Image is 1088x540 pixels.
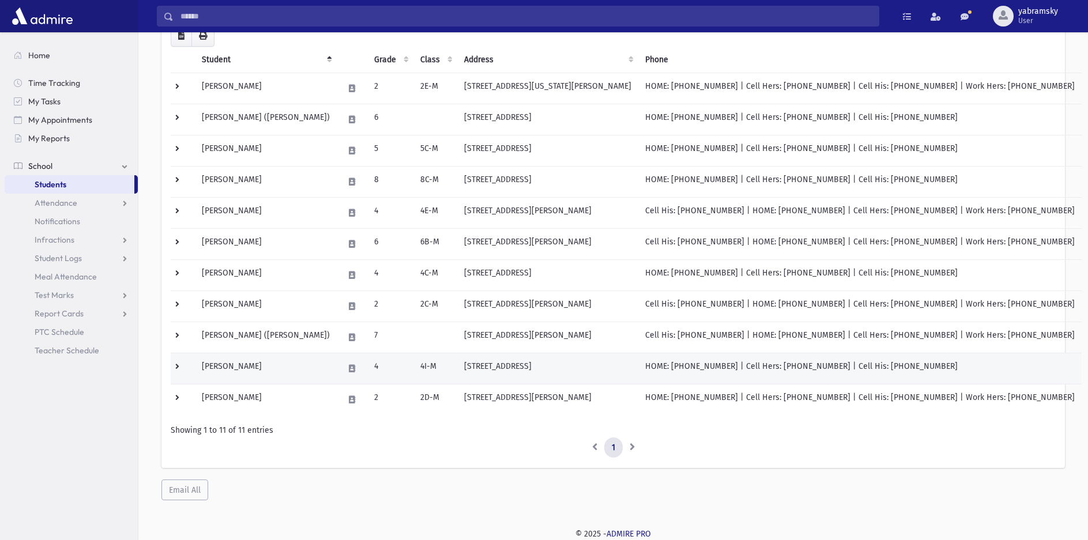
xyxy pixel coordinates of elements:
[604,437,623,458] a: 1
[195,353,337,384] td: [PERSON_NAME]
[638,104,1082,135] td: HOME: [PHONE_NUMBER] | Cell Hers: [PHONE_NUMBER] | Cell His: [PHONE_NUMBER]
[5,323,138,341] a: PTC Schedule
[5,286,138,304] a: Test Marks
[28,78,80,88] span: Time Tracking
[457,290,638,322] td: [STREET_ADDRESS][PERSON_NAME]
[638,384,1082,415] td: HOME: [PHONE_NUMBER] | Cell Hers: [PHONE_NUMBER] | Cell His: [PHONE_NUMBER] | Work Hers: [PHONE_N...
[195,259,337,290] td: [PERSON_NAME]
[35,327,84,337] span: PTC Schedule
[367,73,413,104] td: 2
[5,194,138,212] a: Attendance
[413,290,457,322] td: 2C-M
[28,115,92,125] span: My Appointments
[367,353,413,384] td: 4
[195,384,337,415] td: [PERSON_NAME]
[5,157,138,175] a: School
[161,479,208,500] button: Email All
[413,228,457,259] td: 6B-M
[5,212,138,231] a: Notifications
[367,259,413,290] td: 4
[191,26,214,47] button: Print
[5,46,138,65] a: Home
[607,529,651,539] a: ADMIRE PRO
[28,161,52,171] span: School
[413,197,457,228] td: 4E-M
[457,135,638,166] td: [STREET_ADDRESS]
[5,231,138,249] a: Infractions
[5,129,138,148] a: My Reports
[367,135,413,166] td: 5
[413,73,457,104] td: 2E-M
[367,166,413,197] td: 8
[367,228,413,259] td: 6
[195,322,337,353] td: [PERSON_NAME] ([PERSON_NAME])
[35,345,99,356] span: Teacher Schedule
[413,384,457,415] td: 2D-M
[28,96,61,107] span: My Tasks
[413,353,457,384] td: 4I-M
[457,259,638,290] td: [STREET_ADDRESS]
[28,50,50,61] span: Home
[157,528,1070,540] div: © 2025 -
[457,73,638,104] td: [STREET_ADDRESS][US_STATE][PERSON_NAME]
[35,179,66,190] span: Students
[367,384,413,415] td: 2
[171,424,1056,436] div: Showing 1 to 11 of 11 entries
[638,290,1082,322] td: Cell His: [PHONE_NUMBER] | HOME: [PHONE_NUMBER] | Cell Hers: [PHONE_NUMBER] | Work Hers: [PHONE_N...
[413,259,457,290] td: 4C-M
[457,384,638,415] td: [STREET_ADDRESS][PERSON_NAME]
[35,235,74,245] span: Infractions
[638,47,1082,73] th: Phone
[1018,7,1058,16] span: yabramsky
[367,290,413,322] td: 2
[638,259,1082,290] td: HOME: [PHONE_NUMBER] | Cell Hers: [PHONE_NUMBER] | Cell His: [PHONE_NUMBER]
[413,135,457,166] td: 5C-M
[413,47,457,73] th: Class: activate to sort column ascending
[638,228,1082,259] td: Cell His: [PHONE_NUMBER] | HOME: [PHONE_NUMBER] | Cell Hers: [PHONE_NUMBER] | Work Hers: [PHONE_N...
[638,197,1082,228] td: Cell His: [PHONE_NUMBER] | HOME: [PHONE_NUMBER] | Cell Hers: [PHONE_NUMBER] | Work Hers: [PHONE_N...
[457,166,638,197] td: [STREET_ADDRESS]
[195,47,337,73] th: Student: activate to sort column descending
[35,253,82,263] span: Student Logs
[195,135,337,166] td: [PERSON_NAME]
[171,26,192,47] button: CSV
[457,353,638,384] td: [STREET_ADDRESS]
[413,166,457,197] td: 8C-M
[195,104,337,135] td: [PERSON_NAME] ([PERSON_NAME])
[5,92,138,111] a: My Tasks
[367,47,413,73] th: Grade: activate to sort column ascending
[195,228,337,259] td: [PERSON_NAME]
[5,341,138,360] a: Teacher Schedule
[5,74,138,92] a: Time Tracking
[195,290,337,322] td: [PERSON_NAME]
[195,166,337,197] td: [PERSON_NAME]
[638,353,1082,384] td: HOME: [PHONE_NUMBER] | Cell Hers: [PHONE_NUMBER] | Cell His: [PHONE_NUMBER]
[457,228,638,259] td: [STREET_ADDRESS][PERSON_NAME]
[5,267,138,286] a: Meal Attendance
[5,111,138,129] a: My Appointments
[638,166,1082,197] td: HOME: [PHONE_NUMBER] | Cell Hers: [PHONE_NUMBER] | Cell His: [PHONE_NUMBER]
[5,304,138,323] a: Report Cards
[174,6,879,27] input: Search
[638,135,1082,166] td: HOME: [PHONE_NUMBER] | Cell Hers: [PHONE_NUMBER] | Cell His: [PHONE_NUMBER]
[638,322,1082,353] td: Cell His: [PHONE_NUMBER] | HOME: [PHONE_NUMBER] | Cell Hers: [PHONE_NUMBER] | Work Hers: [PHONE_N...
[367,197,413,228] td: 4
[457,104,638,135] td: [STREET_ADDRESS]
[457,322,638,353] td: [STREET_ADDRESS][PERSON_NAME]
[457,47,638,73] th: Address: activate to sort column ascending
[5,175,134,194] a: Students
[35,216,80,226] span: Notifications
[638,73,1082,104] td: HOME: [PHONE_NUMBER] | Cell Hers: [PHONE_NUMBER] | Cell His: [PHONE_NUMBER] | Work Hers: [PHONE_N...
[9,5,76,28] img: AdmirePro
[35,308,84,319] span: Report Cards
[35,198,77,208] span: Attendance
[1018,16,1058,25] span: User
[457,197,638,228] td: [STREET_ADDRESS][PERSON_NAME]
[195,197,337,228] td: [PERSON_NAME]
[35,271,97,282] span: Meal Attendance
[367,104,413,135] td: 6
[28,133,70,144] span: My Reports
[5,249,138,267] a: Student Logs
[367,322,413,353] td: 7
[195,73,337,104] td: [PERSON_NAME]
